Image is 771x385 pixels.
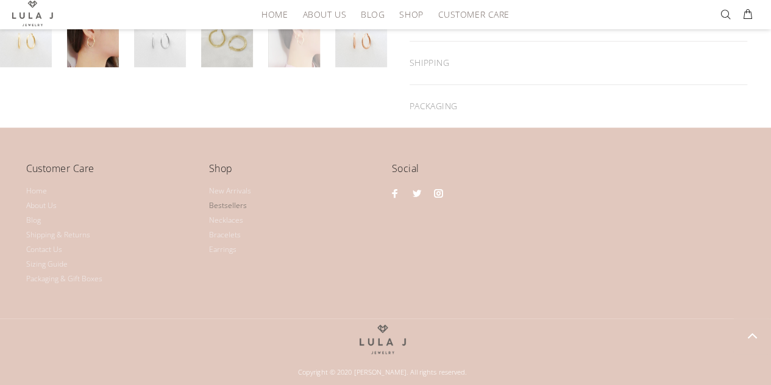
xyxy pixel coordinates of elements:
[209,184,251,198] a: New Arrivals
[302,10,346,19] span: About Us
[261,10,288,19] span: HOME
[209,213,243,228] a: Necklaces
[399,10,423,19] span: Shop
[26,272,102,286] a: Packaging & Gift Boxes
[295,5,353,24] a: About Us
[410,85,748,128] div: PACKAGING
[410,41,748,84] div: SHIPPING
[354,5,392,24] a: Blog
[209,228,241,242] a: Bracelets
[438,10,509,19] span: Customer Care
[392,160,745,185] h4: Social
[26,184,47,198] a: Home
[209,242,236,257] a: Earrings
[26,242,62,257] a: Contact Us
[26,213,41,228] a: Blog
[26,354,739,383] div: Copyright © 2020 [PERSON_NAME]. All rights reserved.
[26,257,68,272] a: Sizing Guide
[361,10,385,19] span: Blog
[26,228,90,242] a: Shipping & Returns
[209,198,247,213] a: Bestsellers
[26,160,197,185] h4: Customer Care
[26,198,57,213] a: About Us
[392,5,430,24] a: Shop
[430,5,509,24] a: Customer Care
[733,317,771,354] a: BACK TO TOP
[254,5,295,24] a: HOME
[209,160,380,185] h4: Shop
